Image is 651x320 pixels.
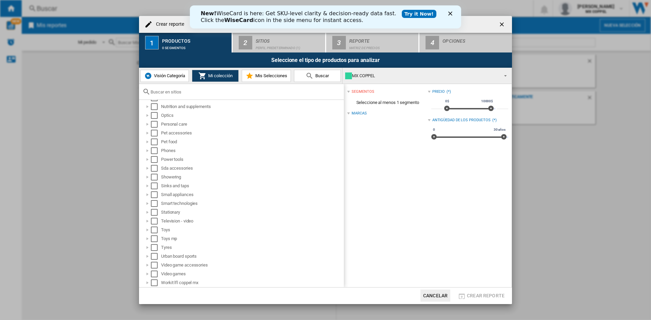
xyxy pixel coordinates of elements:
span: Visión Categoría [152,73,185,78]
div: Seleccione el tipo de productos para analizar [139,52,512,68]
img: wiser-icon-blue.png [144,72,152,80]
div: Opciones [442,36,509,43]
button: 2 Sitios Perfil predeterminado (1) [233,33,326,52]
div: Precio [432,89,445,94]
md-checkbox: Select [151,112,161,119]
div: Pet accessories [161,130,343,136]
div: Sinks and taps [161,183,343,189]
div: Video game accessories [161,262,343,269]
div: Personal care [161,121,343,128]
button: Mis Selecciones [242,70,291,82]
div: Productos [162,36,229,43]
div: Smart technologies [161,200,343,207]
md-checkbox: Select [151,235,161,242]
div: Cerrar [258,6,265,10]
md-checkbox: Select [151,227,161,233]
md-checkbox: Select [151,165,161,172]
md-checkbox: Select [151,156,161,163]
md-checkbox: Select [151,209,161,216]
md-checkbox: Select [151,191,161,198]
div: 1 [145,36,159,49]
span: 0$ [444,99,450,104]
div: Phones [161,147,343,154]
div: Reporte [349,36,416,43]
div: Matriz de precios [349,43,416,50]
span: 10000$ [480,99,494,104]
md-checkbox: Select [151,200,161,207]
div: 0 segmentos [162,43,229,50]
md-checkbox: Select [151,244,161,251]
md-checkbox: Select [151,271,161,277]
iframe: Intercom live chat banner [190,5,461,28]
h4: Crear reporte [153,21,184,28]
md-checkbox: Select [151,147,161,154]
input: Buscar en sitios [151,89,340,94]
span: 30 años [493,127,507,132]
md-checkbox: Select [151,183,161,189]
md-checkbox: Select [151,253,161,260]
button: Crear reporte [456,290,507,302]
span: Mis Selecciones [254,73,287,78]
button: 3 Reporte Matriz de precios [326,33,419,52]
div: Toys [161,227,343,233]
md-checkbox: Select [151,138,161,145]
button: 1 Productos 0 segmentos [139,33,232,52]
div: Sitios [256,36,322,43]
div: Small appliances [161,191,343,198]
div: 3 [332,36,346,49]
span: Mi colección [206,73,233,78]
div: Sda accessories [161,165,343,172]
button: Visión Categoría [140,70,189,82]
div: Urban board sports [161,253,343,260]
button: getI18NText('BUTTONS.CLOSE_DIALOG') [496,18,509,31]
div: 2 [239,36,252,49]
md-checkbox: Select [151,103,161,110]
div: MX COPPEL [345,71,498,81]
md-checkbox: Select [151,279,161,286]
div: 4 [426,36,439,49]
button: Cancelar [420,290,450,302]
ng-md-icon: getI18NText('BUTTONS.CLOSE_DIALOG') [498,21,507,29]
div: Marcas [352,111,367,116]
div: segmentos [352,89,374,94]
button: 4 Opciones [419,33,512,52]
div: Optics [161,112,343,119]
div: Television - video [161,218,343,225]
md-checkbox: Select [151,121,161,128]
span: Crear reporte [467,293,505,298]
div: Video games [161,271,343,277]
div: Perfil predeterminado (1) [256,43,322,50]
div: Pet food [161,138,343,145]
md-checkbox: Select [151,218,161,225]
div: Tyres [161,244,343,251]
div: Workit lfl coppel mx [161,279,343,286]
md-checkbox: Select [151,130,161,136]
div: Power tools [161,156,343,163]
div: Antigüedad de los productos [432,118,491,123]
md-checkbox: Select [151,174,161,180]
div: Toys mp [161,235,343,242]
div: Showering [161,174,343,180]
span: Buscar [314,73,329,78]
button: Buscar [294,70,341,82]
div: Nutrition and supplements [161,103,343,110]
span: Seleccione al menos 1 segmento [347,96,428,109]
div: Stationary [161,209,343,216]
md-checkbox: Select [151,262,161,269]
button: Mi colección [192,70,239,82]
span: 0 [432,127,436,132]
